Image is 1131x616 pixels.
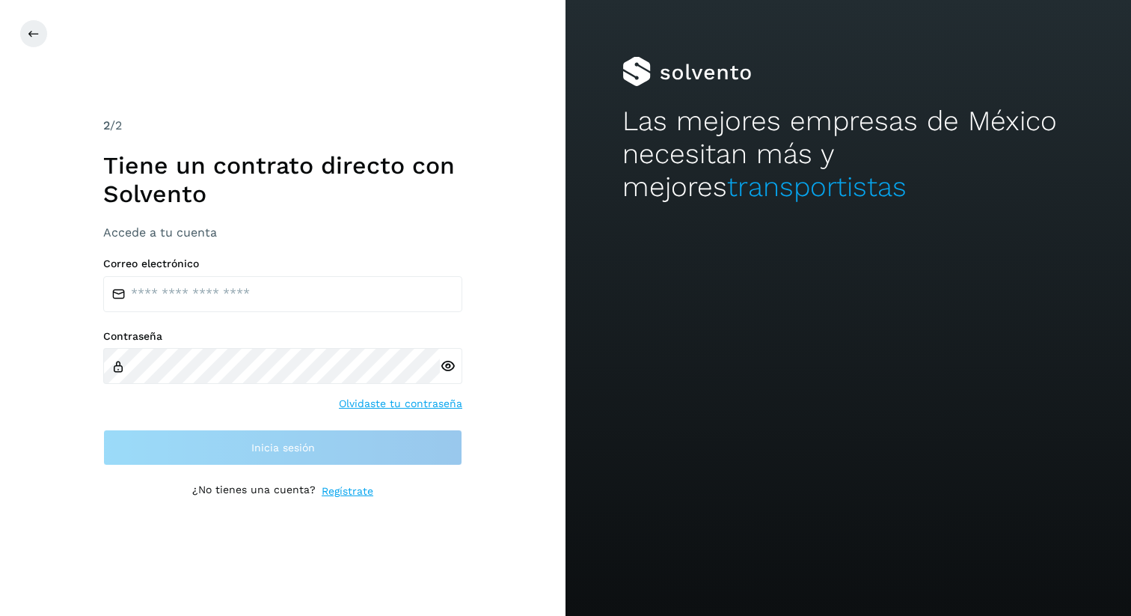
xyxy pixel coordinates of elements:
button: Inicia sesión [103,430,462,466]
span: transportistas [727,171,907,203]
a: Regístrate [322,484,373,499]
label: Contraseña [103,330,462,343]
span: Inicia sesión [251,442,315,453]
h1: Tiene un contrato directo con Solvento [103,151,462,209]
a: Olvidaste tu contraseña [339,396,462,412]
span: 2 [103,118,110,132]
h3: Accede a tu cuenta [103,225,462,240]
div: /2 [103,117,462,135]
h2: Las mejores empresas de México necesitan más y mejores [622,105,1075,204]
label: Correo electrónico [103,257,462,270]
p: ¿No tienes una cuenta? [192,484,316,499]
